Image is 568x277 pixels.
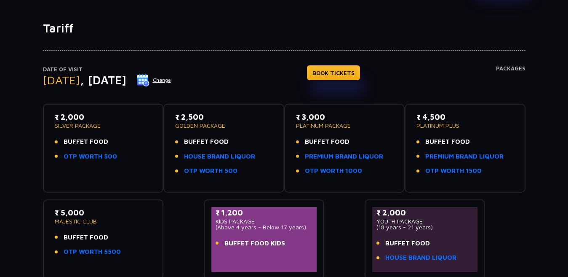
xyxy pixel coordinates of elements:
p: ₹ 3,000 [296,111,393,123]
a: OTP WORTH 1000 [305,166,362,176]
p: (Above 4 years - Below 17 years) [216,224,313,230]
p: Date of Visit [43,65,171,74]
a: HOUSE BRAND LIQUOR [184,152,255,161]
h1: Tariff [43,21,525,35]
p: SILVER PACKAGE [55,123,152,129]
span: BUFFET FOOD [64,137,108,147]
a: BOOK TICKETS [307,65,360,80]
span: BUFFET FOOD [425,137,470,147]
p: PLATINUM PLUS [416,123,514,129]
p: ₹ 4,500 [416,111,514,123]
span: BUFFET FOOD KIDS [224,239,285,248]
span: BUFFET FOOD [385,239,430,248]
a: PREMIUM BRAND LIQUOR [425,152,504,161]
span: , [DATE] [80,73,126,87]
p: ₹ 2,000 [55,111,152,123]
h4: Packages [496,65,525,96]
button: Change [136,73,171,87]
a: PREMIUM BRAND LIQUOR [305,152,383,161]
p: PLATINUM PACKAGE [296,123,393,129]
a: OTP WORTH 5500 [64,247,121,257]
a: OTP WORTH 1500 [425,166,482,176]
p: YOUTH PACKAGE [376,218,474,224]
p: ₹ 2,500 [175,111,272,123]
p: KIDS PACKAGE [216,218,313,224]
p: ₹ 2,000 [376,207,474,218]
span: BUFFET FOOD [305,137,349,147]
p: ₹ 5,000 [55,207,152,218]
p: ₹ 1,200 [216,207,313,218]
p: (18 years - 21 years) [376,224,474,230]
span: BUFFET FOOD [184,137,229,147]
span: [DATE] [43,73,80,87]
span: BUFFET FOOD [64,233,108,242]
a: HOUSE BRAND LIQUOR [385,253,456,263]
a: OTP WORTH 500 [64,152,117,161]
p: GOLDEN PACKAGE [175,123,272,129]
p: MAJESTIC CLUB [55,218,152,224]
a: OTP WORTH 500 [184,166,237,176]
